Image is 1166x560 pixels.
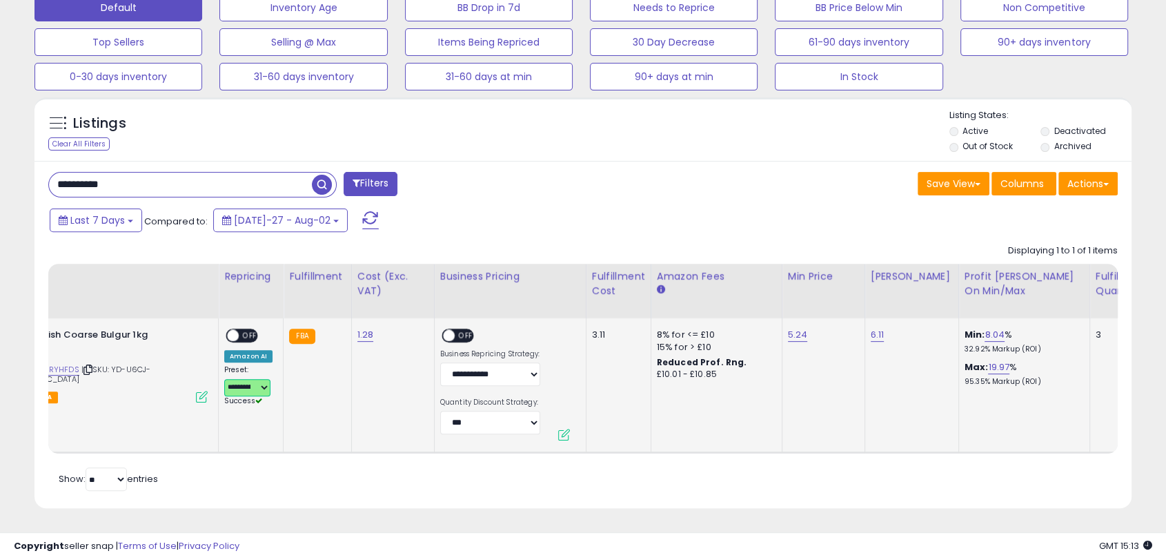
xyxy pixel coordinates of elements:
[1099,539,1152,552] span: 2025-08-10 15:13 GMT
[405,63,573,90] button: 31-60 days at min
[234,213,330,227] span: [DATE]-27 - Aug-02
[344,172,397,196] button: Filters
[657,329,771,341] div: 8% for <= £10
[965,345,1079,354] p: 32.92% Markup (ROI)
[1096,329,1138,341] div: 3
[440,269,580,284] div: Business Pricing
[965,361,1079,387] div: %
[357,269,428,298] div: Cost (Exc. VAT)
[871,328,885,342] a: 6.11
[219,63,387,90] button: 31-60 days inventory
[29,364,79,376] a: B0BHRYHFDS
[657,341,771,354] div: 15% for > £10
[1008,244,1118,258] div: Displaying 1 to 1 of 1 items
[1058,172,1118,195] button: Actions
[405,28,573,56] button: Items Being Repriced
[455,330,477,342] span: OFF
[213,209,348,232] button: [DATE]-27 - Aug-02
[988,360,1009,374] a: 19.97
[590,28,758,56] button: 30 Day Decrease
[239,330,261,342] span: OFF
[949,109,1132,122] p: Listing States:
[70,213,125,227] span: Last 7 Days
[144,215,208,228] span: Compared to:
[775,28,942,56] button: 61-90 days inventory
[657,284,665,296] small: Amazon Fees.
[440,349,540,359] label: Business Repricing Strategy:
[224,365,273,406] div: Preset:
[657,269,776,284] div: Amazon Fees
[224,350,273,363] div: Amazon AI
[1000,177,1044,191] span: Columns
[958,264,1089,318] th: The percentage added to the cost of goods (COGS) that forms the calculator for Min & Max prices.
[1,364,150,385] span: | SKU: YD-U6CJ-[GEOGRAPHIC_DATA]
[657,369,771,380] div: £10.01 - £10.85
[965,328,985,341] b: Min:
[960,28,1128,56] button: 90+ days inventory
[1054,125,1106,137] label: Deactivated
[14,540,239,553] div: seller snap | |
[592,329,640,341] div: 3.11
[224,396,262,406] span: Success
[179,539,239,552] a: Privacy Policy
[34,28,202,56] button: Top Sellers
[965,329,1079,354] div: %
[965,269,1084,298] div: Profit [PERSON_NAME] on Min/Max
[289,329,315,344] small: FBA
[1054,140,1091,152] label: Archived
[28,329,196,345] b: Turkish Coarse Bulgur 1kg
[965,360,989,374] b: Max:
[1,329,208,401] div: ASIN:
[775,63,942,90] button: In Stock
[788,269,859,284] div: Min Price
[965,377,1079,387] p: 95.35% Markup (ROI)
[48,137,110,151] div: Clear All Filters
[73,114,126,133] h5: Listings
[592,269,645,298] div: Fulfillment Cost
[219,28,387,56] button: Selling @ Max
[918,172,989,195] button: Save View
[962,125,988,137] label: Active
[357,328,374,342] a: 1.28
[962,140,1013,152] label: Out of Stock
[871,269,953,284] div: [PERSON_NAME]
[657,356,747,368] b: Reduced Prof. Rng.
[590,63,758,90] button: 90+ days at min
[1096,269,1143,298] div: Fulfillable Quantity
[991,172,1056,195] button: Columns
[440,398,540,407] label: Quantity Discount Strategy:
[34,63,202,90] button: 0-30 days inventory
[14,539,64,552] strong: Copyright
[289,269,345,284] div: Fulfillment
[985,328,1005,342] a: 8.04
[50,209,142,232] button: Last 7 Days
[59,472,158,485] span: Show: entries
[224,269,277,284] div: Repricing
[788,328,808,342] a: 5.24
[118,539,177,552] a: Terms of Use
